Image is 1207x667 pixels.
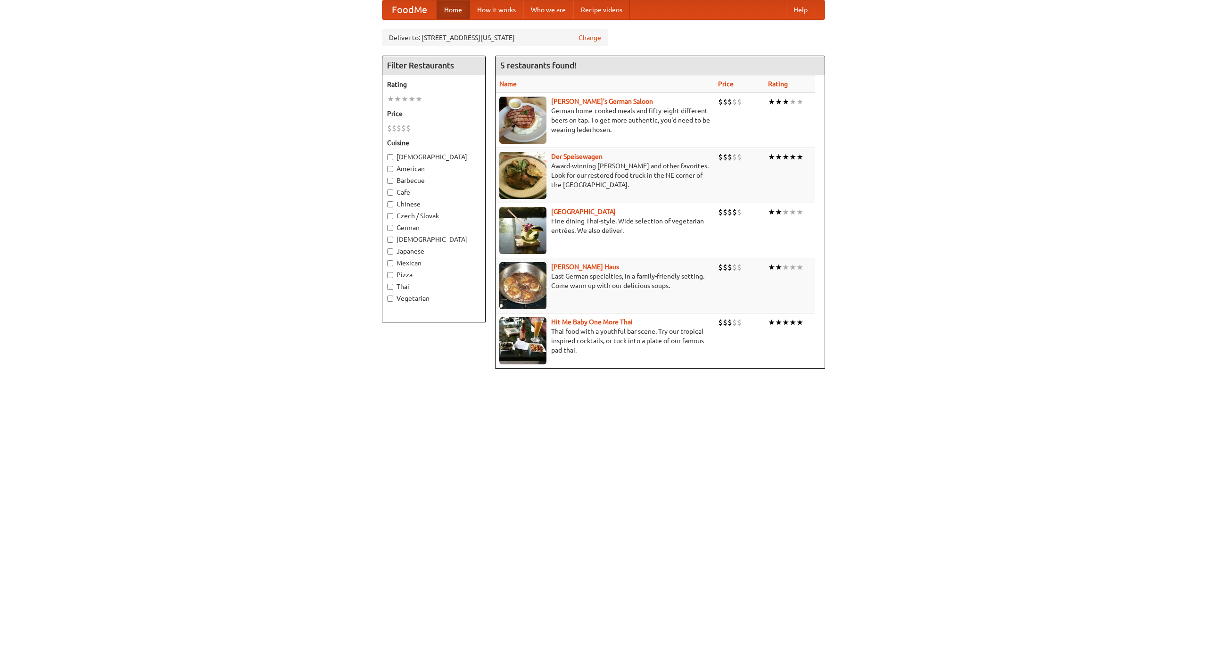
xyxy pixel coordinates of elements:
h5: Price [387,109,480,118]
p: German home-cooked meals and fifty-eight different beers on tap. To get more authentic, you'd nee... [499,106,711,134]
li: $ [723,207,728,217]
li: $ [387,123,392,133]
input: American [387,166,393,172]
a: Help [786,0,815,19]
li: ★ [782,207,789,217]
li: ★ [768,152,775,162]
li: $ [737,207,742,217]
img: babythai.jpg [499,317,546,364]
label: Thai [387,282,480,291]
li: ★ [782,317,789,328]
input: Pizza [387,272,393,278]
a: Rating [768,80,788,88]
a: Name [499,80,517,88]
input: Mexican [387,260,393,266]
a: How it works [470,0,523,19]
a: Recipe videos [573,0,630,19]
li: $ [737,317,742,328]
label: [DEMOGRAPHIC_DATA] [387,235,480,244]
li: $ [406,123,411,133]
b: [PERSON_NAME]'s German Saloon [551,98,653,105]
label: Japanese [387,247,480,256]
img: kohlhaus.jpg [499,262,546,309]
img: esthers.jpg [499,97,546,144]
li: ★ [775,152,782,162]
li: ★ [768,207,775,217]
input: Japanese [387,248,393,255]
a: Who we are [523,0,573,19]
li: ★ [775,262,782,272]
h4: Filter Restaurants [382,56,485,75]
li: $ [392,123,397,133]
li: ★ [796,97,803,107]
li: $ [397,123,401,133]
li: ★ [408,94,415,104]
input: German [387,225,393,231]
input: Thai [387,284,393,290]
input: Vegetarian [387,296,393,302]
li: ★ [775,97,782,107]
a: FoodMe [382,0,437,19]
img: speisewagen.jpg [499,152,546,199]
li: ★ [789,262,796,272]
li: ★ [768,317,775,328]
li: $ [728,207,732,217]
label: Mexican [387,258,480,268]
input: [DEMOGRAPHIC_DATA] [387,154,393,160]
li: $ [723,97,728,107]
li: $ [718,317,723,328]
li: $ [728,97,732,107]
a: Change [579,33,601,42]
li: ★ [768,262,775,272]
a: Hit Me Baby One More Thai [551,318,633,326]
li: ★ [415,94,422,104]
li: ★ [782,97,789,107]
a: [GEOGRAPHIC_DATA] [551,208,616,215]
li: ★ [789,317,796,328]
li: $ [732,262,737,272]
li: $ [732,317,737,328]
li: $ [723,317,728,328]
li: $ [718,97,723,107]
a: Price [718,80,734,88]
li: ★ [782,152,789,162]
input: Czech / Slovak [387,213,393,219]
li: $ [728,317,732,328]
input: [DEMOGRAPHIC_DATA] [387,237,393,243]
p: East German specialties, in a family-friendly setting. Come warm up with our delicious soups. [499,272,711,290]
li: $ [732,97,737,107]
label: Pizza [387,270,480,280]
li: $ [737,262,742,272]
li: $ [718,262,723,272]
a: Der Speisewagen [551,153,603,160]
div: Deliver to: [STREET_ADDRESS][US_STATE] [382,29,608,46]
li: $ [723,262,728,272]
li: $ [732,207,737,217]
ng-pluralize: 5 restaurants found! [500,61,577,70]
label: [DEMOGRAPHIC_DATA] [387,152,480,162]
li: $ [728,152,732,162]
label: Cafe [387,188,480,197]
li: ★ [394,94,401,104]
li: ★ [775,317,782,328]
li: ★ [387,94,394,104]
li: $ [718,152,723,162]
li: $ [718,207,723,217]
li: ★ [796,317,803,328]
li: ★ [789,97,796,107]
img: satay.jpg [499,207,546,254]
li: $ [728,262,732,272]
li: ★ [768,97,775,107]
li: $ [723,152,728,162]
p: Thai food with a youthful bar scene. Try our tropical inspired cocktails, or tuck into a plate of... [499,327,711,355]
h5: Cuisine [387,138,480,148]
li: ★ [789,207,796,217]
li: ★ [782,262,789,272]
p: Award-winning [PERSON_NAME] and other favorites. Look for our restored food truck in the NE corne... [499,161,711,189]
label: Czech / Slovak [387,211,480,221]
label: American [387,164,480,173]
b: [PERSON_NAME] Haus [551,263,619,271]
a: Home [437,0,470,19]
